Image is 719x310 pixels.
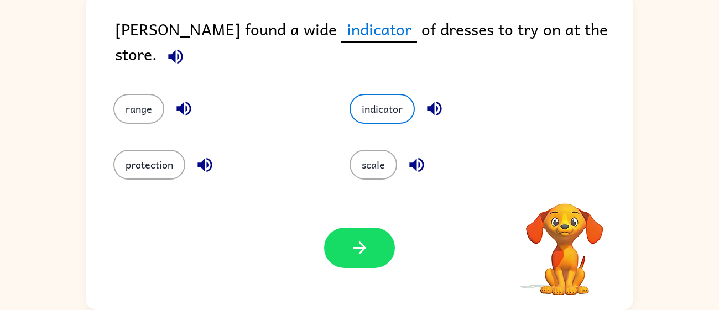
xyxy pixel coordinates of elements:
[113,94,164,124] button: range
[509,186,620,297] video: Your browser must support playing .mp4 files to use Literably. Please try using another browser.
[350,150,397,180] button: scale
[115,17,633,72] div: [PERSON_NAME] found a wide of dresses to try on at the store.
[113,150,185,180] button: protection
[341,17,417,43] span: indicator
[350,94,415,124] button: indicator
